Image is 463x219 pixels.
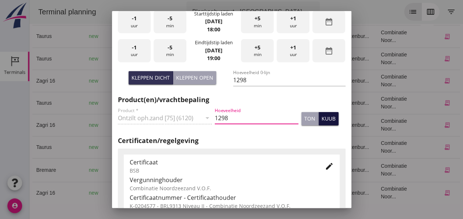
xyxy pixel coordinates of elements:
td: Combinatie Noor... [346,158,391,182]
td: 18 [248,158,304,182]
div: kuub [322,115,336,122]
td: Combinatie Noor... [346,182,391,204]
span: +5 [255,44,260,52]
button: Kleppen open [173,71,216,84]
div: Alphen aan den Rijn [86,159,115,182]
td: Combinatie Noor... [346,114,391,136]
div: Gouda [86,143,115,151]
i: edit [325,162,334,171]
span: +1 [290,44,296,52]
td: Blankenbur... [304,114,346,136]
div: uur [118,10,151,34]
td: 1298 [133,114,174,136]
small: m3 [148,57,154,61]
div: Bremare [7,166,48,174]
div: Zagri 16 [7,121,48,129]
div: Gouda [86,189,115,197]
small: m3 [148,145,154,150]
i: directions_boat [104,145,109,150]
div: Taurus [7,32,48,40]
td: Blankenbur... [304,158,346,182]
i: directions_boat [104,56,109,61]
i: receipt_long [414,190,421,196]
i: receipt_long [414,100,421,106]
td: Combinatie Noor... [346,48,391,70]
span: -5 [168,14,172,22]
i: receipt_long [414,77,421,84]
i: date_range [325,46,333,55]
span: -5 [168,44,172,52]
td: Combinatie Noor... [346,92,391,114]
div: ton [304,115,315,122]
i: filter_list [417,7,426,16]
input: Hoeveelheid [215,112,298,124]
td: 434 [133,158,174,182]
td: 999 [133,136,174,158]
span: -1 [132,14,137,22]
i: receipt_long [414,144,421,150]
td: new [53,25,80,48]
div: Vergunninghouder [130,175,334,184]
i: list [379,7,388,16]
small: m3 [151,191,157,195]
div: uur [277,10,309,34]
td: Combinatie Noor... [346,136,391,158]
div: K-0204577 - BRL9313 Niveau II - Combinatie Noordzeezand V.O.F. [130,202,334,210]
small: m3 [148,168,154,173]
td: Ontzilt oph.zan... [210,136,248,158]
div: Taurus [7,55,48,63]
td: new [53,70,80,92]
td: 999 [133,92,174,114]
td: Blankenbur... [304,70,346,92]
td: Ontzilt oph.zan... [210,48,248,70]
i: calendar_view_week [397,7,406,16]
i: receipt_long [414,55,421,62]
td: Blankenbur... [304,182,346,204]
td: 18 [248,25,304,48]
td: new [53,136,80,158]
td: Combinatie Noor... [346,25,391,48]
button: kuub [319,112,339,125]
div: Certificaatnummer - Certificaathouder [130,193,334,202]
td: Blankenbur... [304,25,346,48]
div: Taurus [7,99,48,107]
td: new [53,92,80,114]
strong: 19:00 [207,55,220,62]
td: 999 [133,48,174,70]
div: Terminal planning [3,7,73,17]
small: m3 [151,79,157,83]
div: min [154,39,186,62]
td: Ontzilt oph.zan... [210,25,248,48]
td: 1298 [133,70,174,92]
td: Ontzilt oph.zan... [210,114,248,136]
div: uur [118,39,151,62]
span: +1 [290,14,296,22]
div: Taurus [7,143,48,151]
td: new [53,158,80,182]
td: 18 [248,70,304,92]
i: directions_boat [104,34,109,39]
td: new [53,48,80,70]
td: 1298 [133,182,174,204]
div: Eindtijdstip laden [194,39,232,46]
div: Kleppen open [176,74,213,81]
span: -1 [132,44,137,52]
i: directions_boat [104,100,109,105]
i: receipt_long [414,122,421,128]
td: Ontzilt oph.zan... [210,70,248,92]
div: Gouda [86,55,115,63]
div: Kleppen dicht [131,74,170,81]
i: directions_boat [104,78,109,83]
div: Zagri 16 [7,189,48,197]
small: m3 [148,101,154,105]
button: Kleppen dicht [129,71,173,84]
div: min [154,10,186,34]
td: 999 [133,25,174,48]
span: +5 [255,14,260,22]
div: min [241,39,274,62]
strong: [DATE] [205,47,222,54]
i: receipt_long [414,167,421,173]
div: Gouda [86,77,115,85]
td: 18 [248,92,304,114]
i: directions_boat [109,167,115,173]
